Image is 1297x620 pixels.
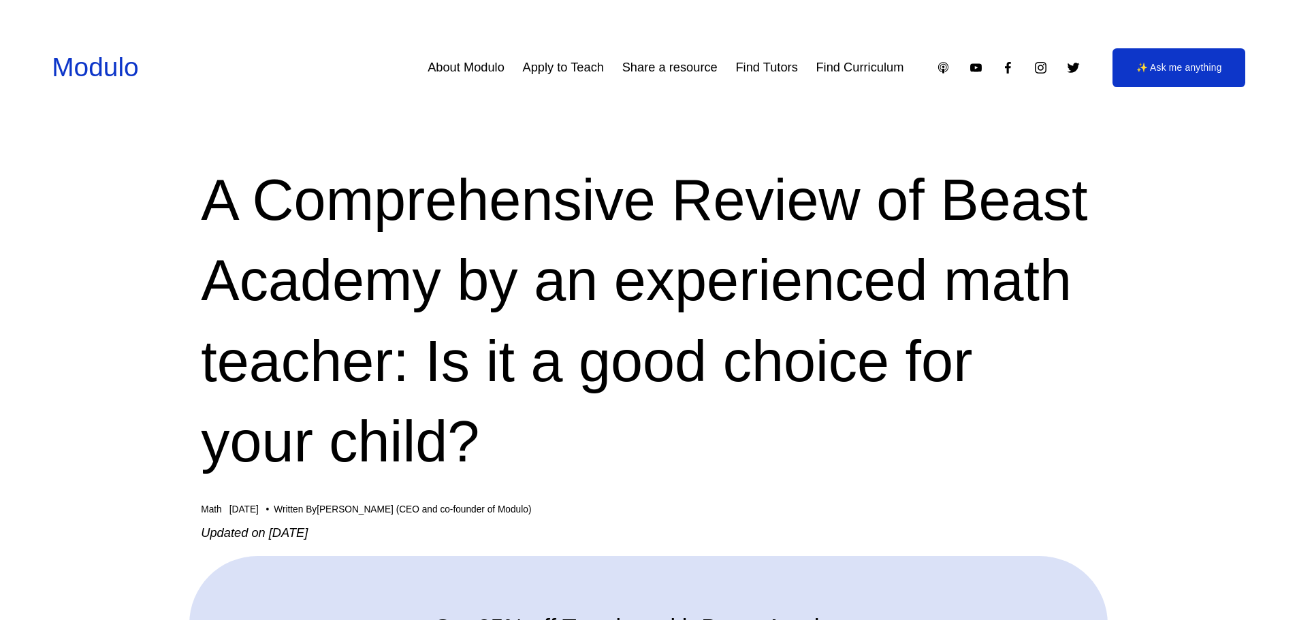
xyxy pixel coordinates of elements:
[229,504,259,515] span: [DATE]
[735,55,797,80] a: Find Tutors
[816,55,903,80] a: Find Curriculum
[1001,61,1015,75] a: Facebook
[317,504,531,515] a: [PERSON_NAME] (CEO and co-founder of Modulo)
[274,504,531,515] div: Written By
[622,55,718,80] a: Share a resource
[1066,61,1080,75] a: Twitter
[201,160,1095,483] h1: A Comprehensive Review of Beast Academy by an experienced math teacher: Is it a good choice for y...
[201,504,221,515] a: Math
[969,61,983,75] a: YouTube
[428,55,505,80] a: About Modulo
[1034,61,1048,75] a: Instagram
[936,61,950,75] a: Apple Podcasts
[523,55,604,80] a: Apply to Teach
[1112,48,1245,87] a: ✨ Ask me anything
[52,52,138,82] a: Modulo
[201,525,308,540] em: Updated on [DATE]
